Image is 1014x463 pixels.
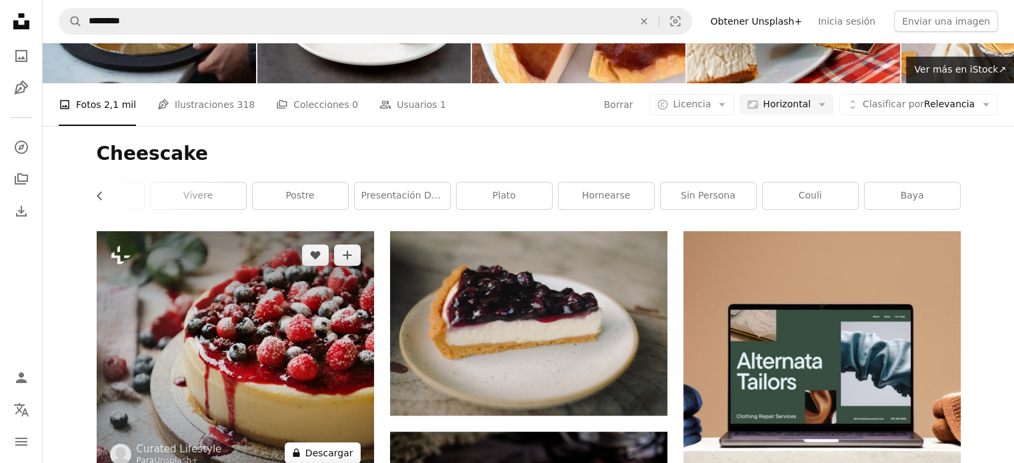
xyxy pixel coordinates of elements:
[97,348,374,360] a: Idea de receta de fotografía de comida de queso y queso de bayas frescas
[8,396,35,423] button: Idioma
[763,183,858,209] a: Couli
[8,364,35,391] a: Iniciar sesión / Registrarse
[352,97,358,112] span: 0
[8,75,35,101] a: Ilustraciones
[603,94,634,115] button: Borrar
[629,9,659,34] button: Borrar
[659,9,691,34] button: Búsqueda visual
[763,98,810,111] span: Horizontal
[151,183,246,209] a: vívere
[703,11,810,32] a: Obtener Unsplash+
[276,83,358,126] a: Colecciones 0
[59,8,692,35] form: Encuentra imágenes en todo el sitio
[810,11,883,32] a: Inicia sesión
[863,98,975,111] span: Relevancia
[559,183,654,209] a: hornearse
[379,83,446,126] a: Usuarios 1
[661,183,756,209] a: sin persona
[157,83,255,126] a: Ilustraciones 318
[906,57,1014,83] a: Ver más en iStock↗
[59,9,82,34] button: Buscar en Unsplash
[8,8,35,37] a: Inicio — Unsplash
[673,99,711,109] span: Licencia
[894,11,998,32] button: Enviar una imagen
[137,442,222,456] a: Curated Lifestyle
[8,166,35,193] a: Colecciones
[8,134,35,161] a: Explorar
[253,183,348,209] a: postre
[839,94,998,115] button: Clasificar porRelevancia
[97,183,112,209] button: desplazar lista a la izquierda
[649,94,734,115] button: Licencia
[390,231,667,416] img: Pastel de tarta de queso con arándanos en un plato de cerámica blanca
[8,428,35,455] button: Menú
[355,183,450,209] a: presentación de comida
[8,198,35,225] a: Historial de descargas
[457,183,552,209] a: plato
[302,244,329,266] button: Me gusta
[390,317,667,329] a: Pastel de tarta de queso con arándanos en un plato de cerámica blanca
[8,43,35,69] a: Fotos
[97,142,961,166] h1: Cheescake
[863,99,924,109] span: Clasificar por
[865,183,960,209] a: baya
[440,97,446,112] span: 1
[334,244,361,266] button: Añade a la colección
[914,64,1006,75] span: Ver más en iStock ↗
[739,94,833,115] button: Horizontal
[237,97,255,112] span: 318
